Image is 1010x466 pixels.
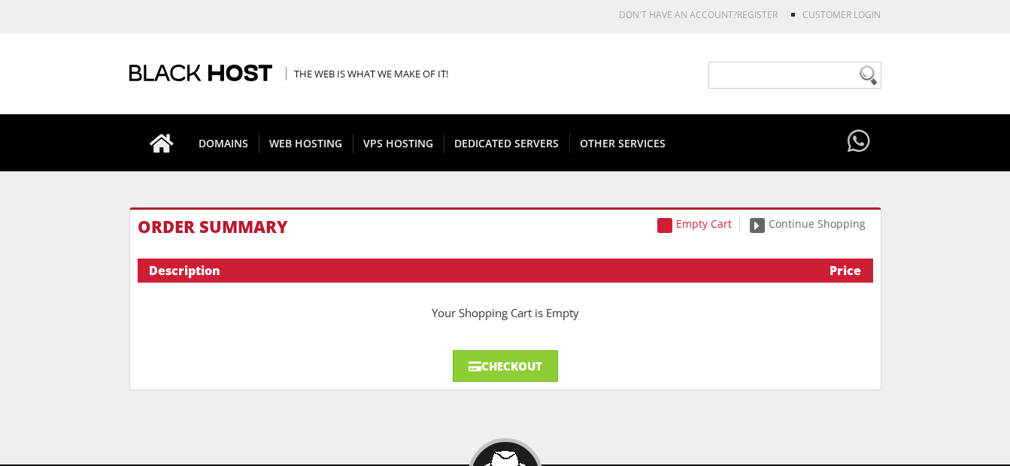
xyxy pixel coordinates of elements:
a: DEDICATED SERVERS [444,114,570,171]
input: Need help? [708,62,881,89]
a: VPS HOSTING [353,114,444,171]
a: REGISTER [737,8,778,21]
div: Your Shopping Cart is Empty [138,290,873,335]
span: The Web is what we make of it! [286,67,448,80]
a: WEB HOSTING [259,114,353,171]
a: Go to homepage [135,114,189,171]
h1: Order Summary [138,217,873,235]
span: DOMAINS [188,133,259,153]
div: Price [754,262,861,279]
span: DEDICATED SERVERS [444,133,570,153]
a: Continue Shopping [742,215,873,232]
li: Don't have an account? [596,8,778,21]
span: WEB HOSTING [259,133,353,153]
span: VPS HOSTING [353,133,444,153]
a: OTHER SERVICES [569,114,676,171]
a: Empty Cart [650,215,740,232]
a: Customer Login [802,8,881,21]
a: Checkout [453,350,558,382]
span: OTHER SERVICES [569,133,676,153]
a: Have questions? [844,114,874,170]
a: DOMAINS [188,114,259,171]
div: Description [149,262,755,279]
